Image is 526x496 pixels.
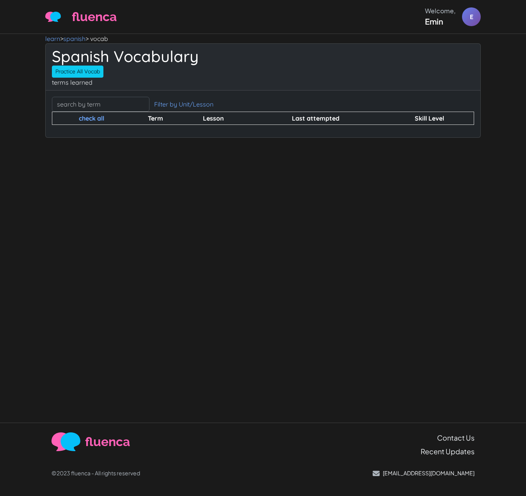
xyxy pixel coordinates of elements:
a: check all [79,114,104,122]
a: Filter by Unit/Lesson [154,100,213,108]
a: Contact Us [437,432,474,443]
th: Term [130,112,180,125]
nav: > > vocab [45,34,481,43]
p: terms learned [52,78,474,87]
a: Practice All Vocab [52,66,103,78]
div: E [462,7,481,26]
h1: Spanish Vocabulary [52,47,474,66]
iframe: Ybug feedback widget [510,225,526,271]
div: Emin [425,16,456,27]
div: Welcome, [425,6,456,16]
p: [EMAIL_ADDRESS][DOMAIN_NAME] [383,469,474,477]
input: search by term [52,97,149,112]
a: [EMAIL_ADDRESS][DOMAIN_NAME] [373,469,474,477]
span: fluenca [85,432,130,451]
a: spanish [63,35,85,43]
th: Last attempted [247,112,385,125]
p: ©2023 fluenca - All rights reserved [52,469,140,477]
span: fluenca [72,7,117,26]
a: learn [45,35,60,43]
a: Recent Updates [421,446,474,457]
th: Skill Level [385,112,474,125]
th: Lesson [180,112,246,125]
